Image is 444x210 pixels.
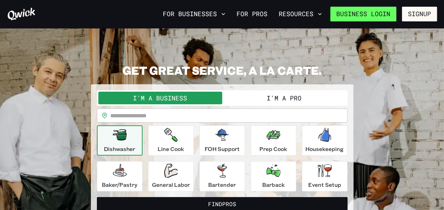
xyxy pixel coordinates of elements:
[330,7,396,21] a: Business Login
[208,181,236,189] p: Bartender
[199,125,245,156] button: FOH Support
[251,161,296,191] button: Barback
[234,8,270,20] a: For Pros
[97,161,143,191] button: Baker/Pastry
[160,8,228,20] button: For Businesses
[148,161,194,191] button: General Labor
[302,161,347,191] button: Event Setup
[98,92,222,104] button: I'm a Business
[158,145,184,153] p: Line Cook
[259,145,287,153] p: Prep Cook
[305,145,344,153] p: Housekeeping
[302,125,347,156] button: Housekeeping
[205,145,240,153] p: FOH Support
[262,181,285,189] p: Barback
[308,181,341,189] p: Event Setup
[97,125,143,156] button: Dishwasher
[148,125,194,156] button: Line Cook
[91,63,353,77] h2: GET GREAT SERVICE, A LA CARTE.
[276,8,325,20] button: Resources
[199,161,245,191] button: Bartender
[102,181,137,189] p: Baker/Pastry
[402,7,437,21] button: Signup
[152,181,190,189] p: General Labor
[251,125,296,156] button: Prep Cook
[104,145,135,153] p: Dishwasher
[222,92,346,104] button: I'm a Pro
